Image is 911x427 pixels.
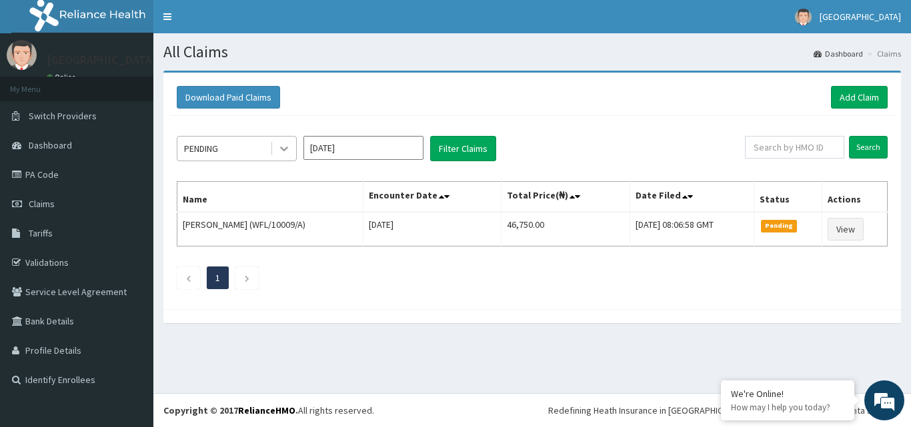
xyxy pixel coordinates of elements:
[831,86,888,109] a: Add Claim
[47,54,157,66] p: [GEOGRAPHIC_DATA]
[7,40,37,70] img: User Image
[185,272,191,284] a: Previous page
[731,388,844,400] div: We're Online!
[502,182,630,213] th: Total Price(₦)
[548,404,901,417] div: Redefining Heath Insurance in [GEOGRAPHIC_DATA] using Telemedicine and Data Science!
[363,182,502,213] th: Encounter Date
[795,9,812,25] img: User Image
[177,212,363,246] td: [PERSON_NAME] (WFL/10009/A)
[215,272,220,284] a: Page 1 is your current page
[761,220,798,232] span: Pending
[630,212,754,246] td: [DATE] 08:06:58 GMT
[849,136,888,159] input: Search
[244,272,250,284] a: Next page
[864,48,901,59] li: Claims
[731,402,844,413] p: How may I help you today?
[184,142,218,155] div: PENDING
[814,48,863,59] a: Dashboard
[238,404,295,416] a: RelianceHMO
[754,182,822,213] th: Status
[177,86,280,109] button: Download Paid Claims
[47,73,79,82] a: Online
[29,198,55,210] span: Claims
[303,136,423,160] input: Select Month and Year
[29,227,53,239] span: Tariffs
[502,212,630,246] td: 46,750.00
[630,182,754,213] th: Date Filed
[29,110,97,122] span: Switch Providers
[163,404,298,416] strong: Copyright © 2017 .
[820,11,901,23] span: [GEOGRAPHIC_DATA]
[363,212,502,246] td: [DATE]
[430,136,496,161] button: Filter Claims
[177,182,363,213] th: Name
[153,393,911,427] footer: All rights reserved.
[29,139,72,151] span: Dashboard
[828,218,864,240] a: View
[163,43,901,61] h1: All Claims
[822,182,887,213] th: Actions
[745,136,844,159] input: Search by HMO ID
